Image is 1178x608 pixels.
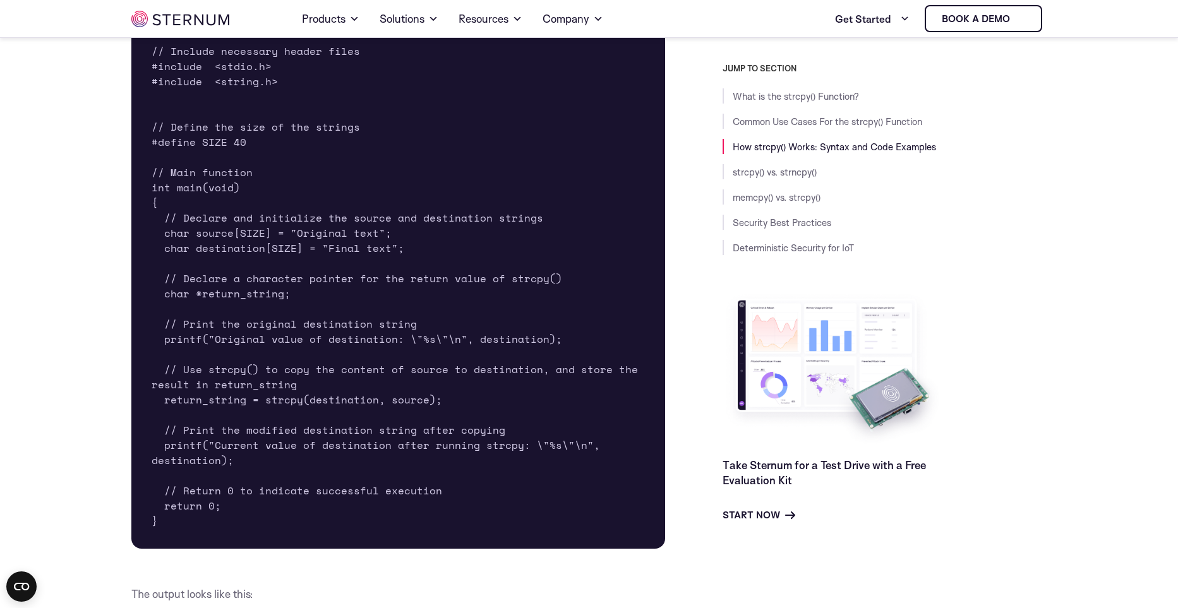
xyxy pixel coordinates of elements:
[733,90,859,102] a: What is the strcpy() Function?
[733,116,922,128] a: Common Use Cases For the strcpy() Function
[723,508,795,523] a: Start Now
[733,217,831,229] a: Security Best Practices
[6,571,37,602] button: Open CMP widget
[1015,14,1025,24] img: sternum iot
[723,290,944,448] img: Take Sternum for a Test Drive with a Free Evaluation Kit
[543,1,603,37] a: Company
[723,458,926,487] a: Take Sternum for a Test Drive with a Free Evaluation Kit
[131,23,666,549] pre: // Include necessary header files #include <stdio.h> #include <string.h> // Define the size of th...
[733,242,854,254] a: Deterministic Security for IoT
[835,6,910,32] a: Get Started
[380,1,438,37] a: Solutions
[459,1,522,37] a: Resources
[723,63,1047,73] h3: JUMP TO SECTION
[733,141,936,153] a: How strcpy() Works: Syntax and Code Examples
[131,11,229,27] img: sternum iot
[302,1,359,37] a: Products
[733,191,820,203] a: memcpy() vs. strcpy()
[733,166,817,178] a: strcpy() vs. strncpy()
[925,5,1042,32] a: Book a demo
